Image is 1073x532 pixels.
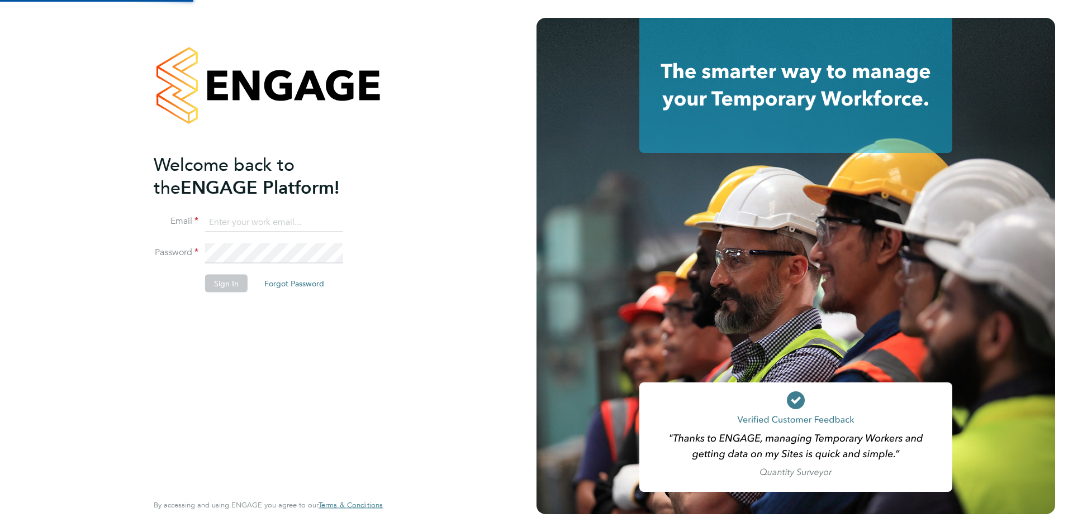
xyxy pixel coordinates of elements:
span: By accessing and using ENGAGE you agree to our [154,500,383,510]
h2: ENGAGE Platform! [154,153,372,199]
input: Enter your work email... [205,212,343,232]
label: Email [154,215,198,227]
a: Terms & Conditions [319,501,383,510]
button: Sign In [205,275,248,293]
span: Welcome back to the [154,154,295,198]
label: Password [154,247,198,258]
button: Forgot Password [255,275,333,293]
